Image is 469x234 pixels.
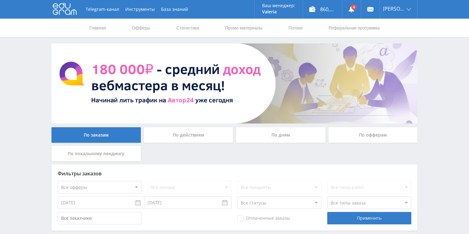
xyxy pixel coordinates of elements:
img: BannerAvtor24 [51,43,418,124]
span: Оплаченные заказы [237,215,290,222]
a: Главная [89,19,106,37]
div: По заказам [51,127,141,143]
p: Valeria [262,9,295,14]
a: Потоки [288,19,303,37]
div: По локальному лендингу [51,146,141,161]
input: Все заказчики [58,212,141,224]
div: По дням [236,127,325,143]
div: Фильтры заказов [58,171,411,176]
a: Реферальная программа [328,19,380,37]
div: По действиям [144,127,233,143]
span: [PERSON_NAME] [383,6,405,11]
a: Статистика [176,19,200,37]
div: По офферам [328,127,418,143]
p: Ваш менеджер: [262,3,295,8]
div: Применить [327,212,411,224]
a: Офферы [131,19,151,37]
a: Промо-материалы [225,19,263,37]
